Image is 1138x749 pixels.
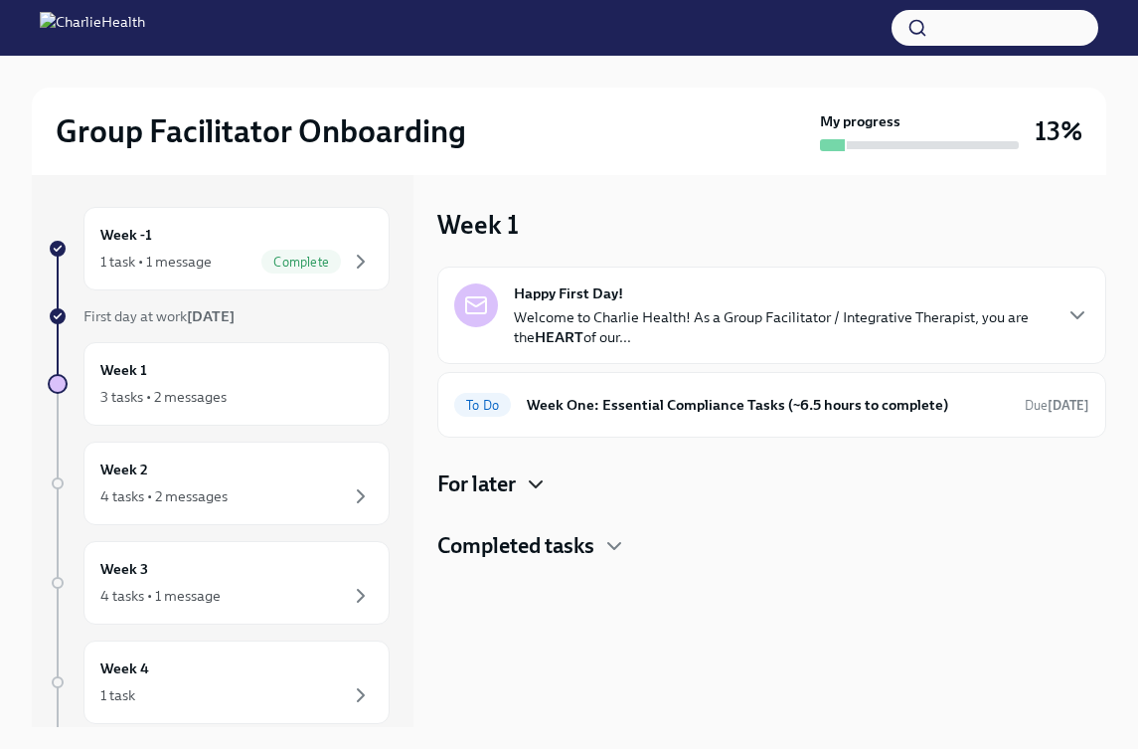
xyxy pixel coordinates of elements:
[100,359,147,381] h6: Week 1
[48,306,390,326] a: First day at work[DATE]
[187,307,235,325] strong: [DATE]
[1025,396,1089,415] span: September 29th, 2025 08:00
[100,558,148,580] h6: Week 3
[48,207,390,290] a: Week -11 task • 1 messageComplete
[100,586,221,606] div: 4 tasks • 1 message
[1048,398,1089,413] strong: [DATE]
[437,531,1106,561] div: Completed tasks
[527,394,1009,416] h6: Week One: Essential Compliance Tasks (~6.5 hours to complete)
[48,442,390,525] a: Week 24 tasks • 2 messages
[83,307,235,325] span: First day at work
[100,657,149,679] h6: Week 4
[820,111,900,131] strong: My progress
[1025,398,1089,413] span: Due
[514,307,1050,347] p: Welcome to Charlie Health! As a Group Facilitator / Integrative Therapist, you are the of our...
[100,252,212,272] div: 1 task • 1 message
[100,486,228,506] div: 4 tasks • 2 messages
[48,342,390,426] a: Week 13 tasks • 2 messages
[261,255,341,270] span: Complete
[514,283,623,303] strong: Happy First Day!
[100,387,227,407] div: 3 tasks • 2 messages
[100,685,135,705] div: 1 task
[437,207,519,243] h3: Week 1
[48,541,390,625] a: Week 34 tasks • 1 message
[437,469,516,499] h4: For later
[535,328,583,346] strong: HEART
[437,469,1106,499] div: For later
[100,224,152,246] h6: Week -1
[454,398,511,413] span: To Do
[56,111,466,151] h2: Group Facilitator Onboarding
[1035,113,1082,149] h3: 13%
[100,459,148,480] h6: Week 2
[454,389,1089,421] a: To DoWeek One: Essential Compliance Tasks (~6.5 hours to complete)Due[DATE]
[437,531,594,561] h4: Completed tasks
[40,12,145,44] img: CharlieHealth
[48,641,390,724] a: Week 41 task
